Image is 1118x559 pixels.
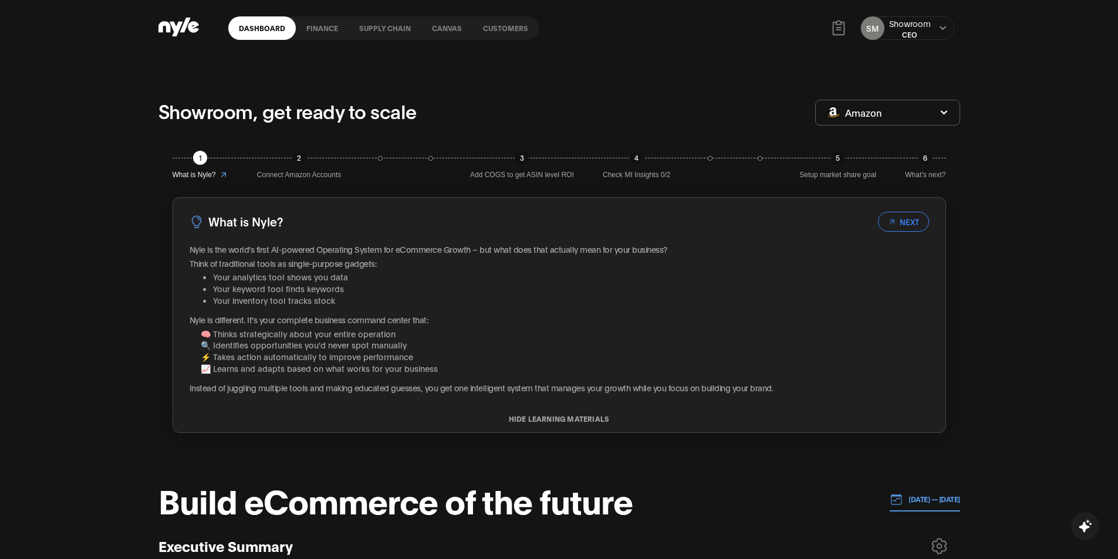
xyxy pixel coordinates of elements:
li: 🧠 Thinks strategically about your entire operation [201,328,929,340]
img: Amazon [827,107,839,117]
img: 01.01.24 — 07.01.24 [890,493,903,506]
button: HIDE LEARNING MATERIALS [173,415,945,423]
li: 📈 Learns and adapts based on what works for your business [201,362,929,374]
div: 3 [515,151,529,165]
a: Canvas [421,16,472,40]
h3: Executive Summary [158,537,293,555]
h3: What is Nyle? [208,212,283,231]
button: ShowroomCEO [889,18,931,39]
p: [DATE] — [DATE] [903,494,960,504]
img: LightBulb [190,215,204,229]
span: Connect Amazon Accounts [257,170,341,181]
button: NEXT [878,212,929,232]
li: ⚡ Takes action automatically to improve performance [201,351,929,362]
a: finance [296,16,349,40]
p: Nyle is the world's first AI-powered Operating System for eCommerce Growth – but what does that a... [190,243,929,255]
div: 2 [292,151,306,165]
span: Check MI Insights 0/2 [603,170,670,181]
div: 6 [918,151,933,165]
p: Showroom, get ready to scale [158,97,417,125]
h1: Build eCommerce of the future [158,482,633,517]
div: CEO [889,29,931,39]
p: Instead of juggling multiple tools and making educated guesses, you get one intelligent system th... [190,382,929,394]
div: 5 [831,151,845,165]
li: Your analytics tool shows you data [213,271,929,283]
span: Add COGS to get ASIN level ROI [470,170,574,181]
p: Think of traditional tools as single-purpose gadgets: [190,258,929,269]
a: Customers [472,16,539,40]
li: Your keyword tool finds keywords [213,283,929,294]
li: Your inventory tool tracks stock [213,294,929,306]
span: What is Nyle? [173,170,216,181]
button: [DATE] — [DATE] [890,487,960,511]
button: SM [861,16,884,40]
div: Showroom [889,18,931,29]
span: Amazon [845,106,881,119]
a: Supply chain [349,16,421,40]
div: 1 [193,151,207,165]
p: Nyle is different. It's your complete business command center that: [190,314,929,326]
button: Amazon [815,100,960,126]
a: Dashboard [228,16,296,40]
div: 4 [630,151,644,165]
span: Setup market share goal [799,170,876,181]
span: What’s next? [905,170,945,181]
li: 🔍 Identifies opportunities you'd never spot manually [201,339,929,351]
